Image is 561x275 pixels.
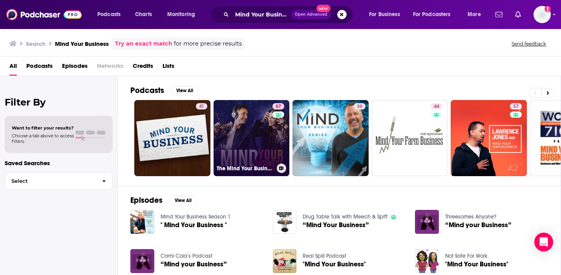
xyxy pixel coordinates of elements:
span: 41 [199,103,204,111]
a: Mind Your Business Season 1 [161,213,230,220]
a: 41 [134,100,210,176]
a: Threesomes Anyone? [445,213,496,220]
span: Charts [135,9,152,20]
h2: Episodes [130,195,163,205]
span: 67 [276,103,281,111]
a: "Mind Your Business" [445,261,508,268]
a: 44 [431,103,442,109]
input: Search podcasts, credits, & more... [232,8,291,21]
a: 67 [272,103,284,109]
img: “Mind Your Business” [273,210,297,234]
a: "Mind Your Business" [303,261,366,268]
img: "Mind Your Business" [273,249,297,273]
span: 36 [357,103,362,111]
button: Show profile menu [534,6,551,23]
a: Lists [163,60,174,76]
button: open menu [162,8,205,21]
a: 41 [196,103,207,109]
span: Monitoring [167,9,195,20]
span: New [316,5,331,12]
a: Try an exact match [115,39,172,48]
a: Not Safe For Work [445,253,488,259]
a: EpisodesView All [130,195,197,205]
a: " Mind Your Business " [161,222,227,228]
button: open menu [92,8,131,21]
h3: The Mind Your Business Podcast [217,165,274,172]
img: “Mind your Business” [415,210,439,234]
a: 36 [292,100,369,176]
p: Saved Searches [5,159,113,167]
a: Episodes [62,60,88,76]
a: “Mind Your Business” [303,222,369,228]
img: User Profile [534,6,551,23]
a: Charts [130,8,157,21]
button: open menu [462,8,491,21]
div: Search podcasts, credits, & more... [218,5,361,24]
h2: Podcasts [130,86,164,95]
div: Open Intercom Messenger [534,233,553,251]
h2: Filter By [5,97,113,108]
a: 37 [451,100,527,176]
a: “Mind your Business” [445,222,512,228]
a: All [9,60,17,76]
a: “Mind your Business” [161,261,227,268]
span: Logged in as megcassidy [534,6,551,23]
span: for more precise results [174,39,242,48]
span: 44 [434,103,439,111]
a: Show notifications dropdown [492,8,506,21]
h3: Mind Your Business [55,40,109,47]
img: "Mind Your Business" [415,249,439,273]
a: 67The Mind Your Business Podcast [214,100,290,176]
button: open menu [408,8,462,21]
img: " Mind Your Business " [130,210,154,234]
span: Choose a tab above to access filters. [12,133,74,144]
button: Select [5,172,113,190]
img: “Mind your Business” [130,249,154,273]
button: Open AdvancedNew [291,10,331,19]
span: For Business [369,9,400,20]
a: Credits [133,60,153,76]
a: 44 [372,100,448,176]
span: 37 [513,103,519,111]
button: open menu [364,8,410,21]
button: View All [169,196,197,205]
a: Show notifications dropdown [512,8,524,21]
a: 37 [510,103,522,109]
button: View All [170,86,199,95]
img: Podchaser - Follow, Share and Rate Podcasts [6,7,82,22]
button: Send feedback [509,40,548,47]
span: For Podcasters [413,9,451,20]
a: Cami Cola’s Podcast [161,253,212,259]
a: PodcastsView All [130,86,199,95]
h3: Search [26,40,46,47]
a: 36 [354,103,365,109]
span: More [468,9,481,20]
span: Open Advanced [295,13,327,16]
span: Podcasts [97,9,121,20]
span: Select [5,178,96,184]
svg: Add a profile image [545,6,551,12]
a: Real Spill Podcast [303,253,346,259]
span: Networks [97,60,123,76]
span: Want to filter your results? [12,125,74,131]
a: Podcasts [26,60,53,76]
a: Drug Table Talk with Meech & Spiff [303,213,387,220]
